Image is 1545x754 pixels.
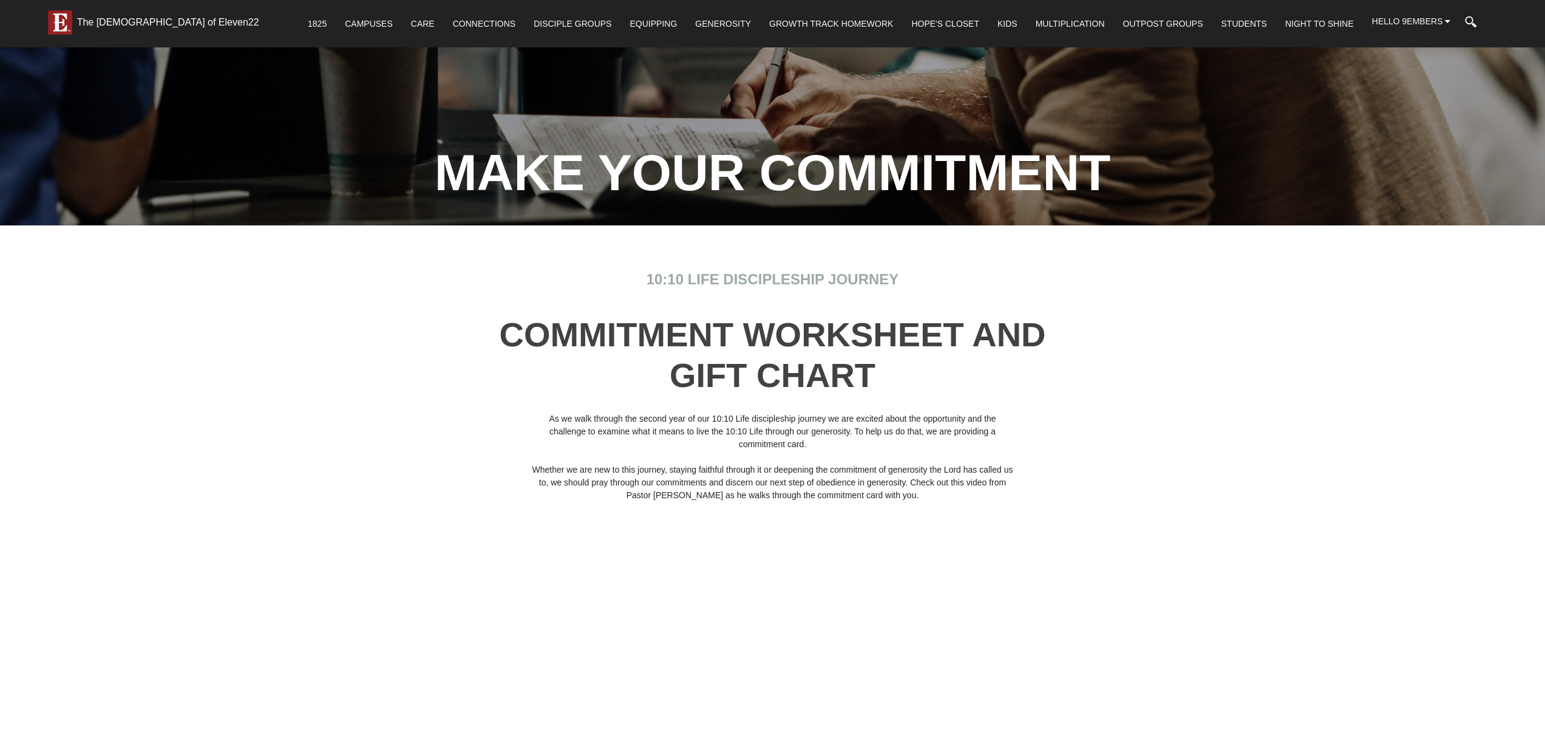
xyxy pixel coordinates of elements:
[1372,16,1443,26] span: Hello 9Embers
[621,9,687,39] a: Equipping
[299,9,336,39] a: 1825
[1363,6,1460,36] a: Hello 9Embers
[760,9,902,39] a: Growth Track Homework
[444,9,525,39] a: Connections
[686,9,760,39] a: Generosity
[48,10,72,35] img: E-icon-fireweed-White-TM.png
[478,271,1067,289] h3: 10:10 LIFE DISCIPLESHIP JOURNEY
[77,16,259,29] div: The [DEMOGRAPHIC_DATA] of Eleven22
[525,9,620,39] a: Disciple Groups
[1114,9,1212,39] a: Outpost Groups
[435,142,1111,204] h1: Make Your Commitment
[988,9,1027,39] a: Kids
[1212,9,1276,39] a: Students
[39,4,268,35] a: The [DEMOGRAPHIC_DATA] of Eleven22
[402,9,444,39] a: Care
[902,9,988,39] a: Hope's Closet
[1461,13,1477,31] input: Search
[1276,9,1363,39] a: Night To Shine
[478,314,1067,396] h1: COMMITMENT WORKSHEET AND GIFT CHART
[1027,9,1114,39] a: Multiplication
[530,413,1016,502] p: As we walk through the second year of our 10:10 Life discipleship journey we are excited about th...
[336,9,402,39] a: Campuses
